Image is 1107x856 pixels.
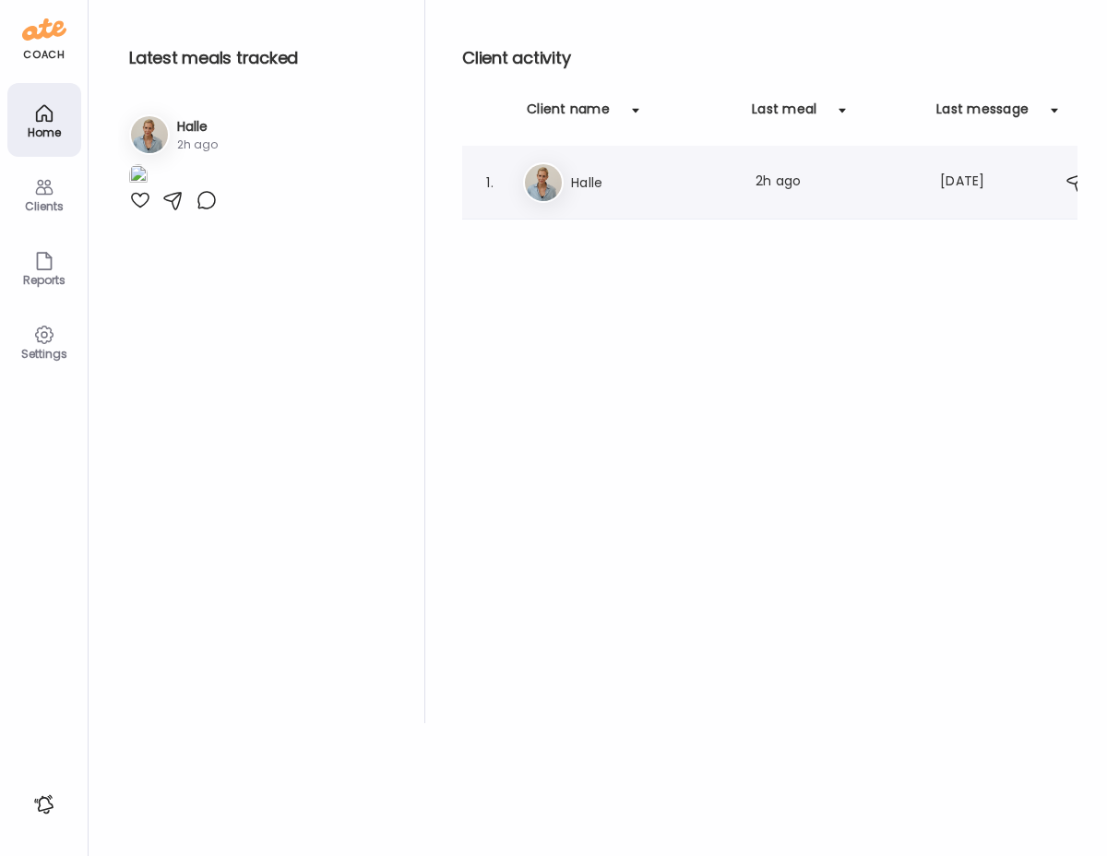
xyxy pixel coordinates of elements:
div: Clients [11,200,77,212]
div: Last meal [752,100,816,129]
div: coach [23,47,65,63]
div: [DATE] [940,172,1012,194]
div: 2h ago [177,137,218,153]
div: Reports [11,274,77,286]
div: 2h ago [756,172,918,194]
img: avatars%2Fv6xpACeucRMvPGoifIVdfUew4Qq2 [131,116,168,153]
img: avatars%2Fv6xpACeucRMvPGoifIVdfUew4Qq2 [525,164,562,201]
img: ate [22,15,66,44]
div: Settings [11,348,77,360]
img: images%2Fv6xpACeucRMvPGoifIVdfUew4Qq2%2FQHHlljt71RaThf65KvM8%2Fp4RfctP2Yk6XVdldCnaZ_1080 [129,164,148,189]
div: 1. [479,172,501,194]
h2: Client activity [462,44,1099,72]
div: Client name [527,100,610,129]
h3: Halle [177,117,218,137]
h3: Halle [571,172,733,194]
h2: Latest meals tracked [129,44,395,72]
div: Home [11,126,77,138]
div: Last message [936,100,1029,129]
